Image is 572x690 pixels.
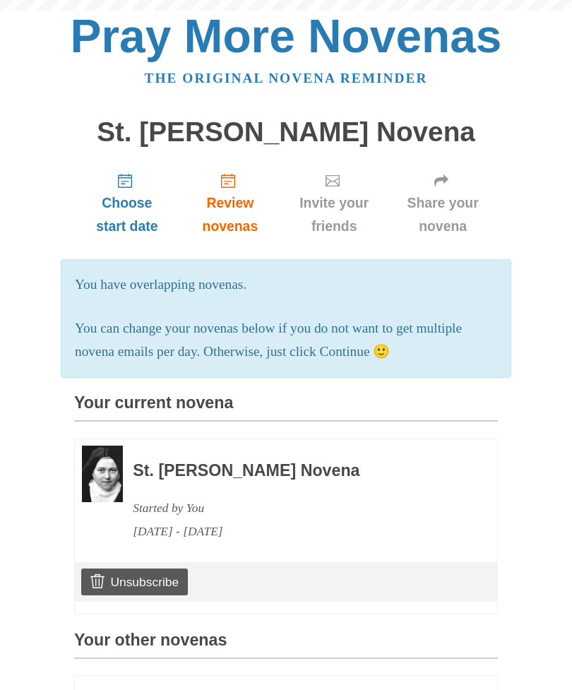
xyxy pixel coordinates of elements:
[74,117,498,148] h1: St. [PERSON_NAME] Novena
[194,191,266,238] span: Review novenas
[81,569,188,595] a: Unsubscribe
[145,71,428,85] a: The original novena reminder
[74,394,498,422] h3: Your current novena
[180,161,280,245] a: Review novenas
[402,191,484,238] span: Share your novena
[74,631,498,659] h3: Your other novenas
[74,161,180,245] a: Choose start date
[294,191,374,238] span: Invite your friends
[75,273,497,297] p: You have overlapping novenas.
[82,446,123,502] img: Novena image
[75,317,497,364] p: You can change your novenas below if you do not want to get multiple novena emails per day. Other...
[388,161,498,245] a: Share your novena
[133,496,459,520] div: Started by You
[88,191,166,238] span: Choose start date
[280,161,388,245] a: Invite your friends
[71,10,502,62] a: Pray More Novenas
[133,462,459,480] h3: St. [PERSON_NAME] Novena
[133,520,459,543] div: [DATE] - [DATE]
